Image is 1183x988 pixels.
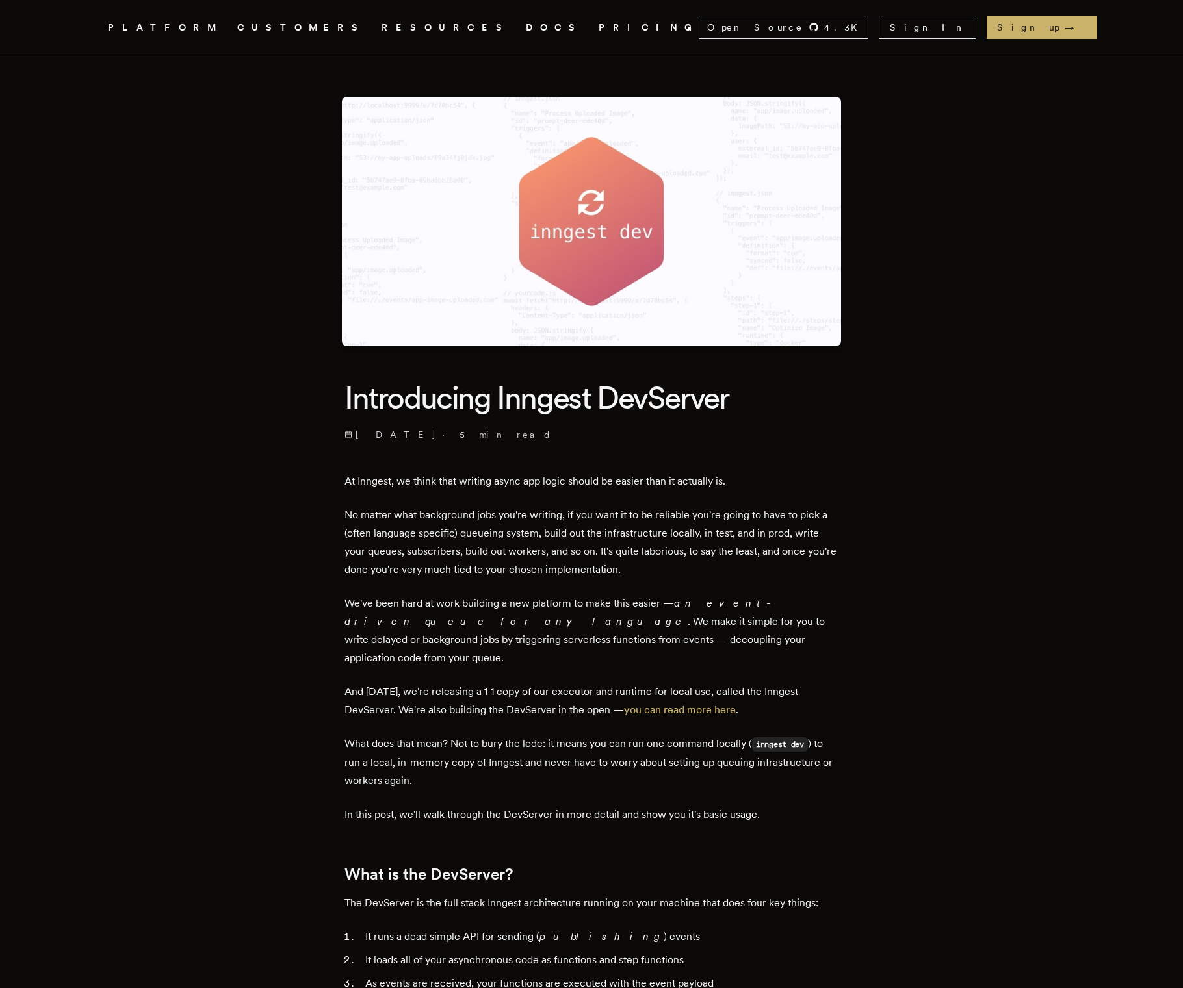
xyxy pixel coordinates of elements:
[1065,21,1087,34] span: →
[526,19,583,36] a: DOCS
[624,703,736,716] a: you can read more here
[599,19,699,36] a: PRICING
[382,19,510,36] button: RESOURCES
[824,21,865,34] span: 4.3 K
[752,737,808,752] code: inngest dev
[879,16,976,39] a: Sign In
[342,97,841,346] img: Featured image for Introducing Inngest DevServer blog post
[108,19,222,36] button: PLATFORM
[344,683,838,719] p: And [DATE], we're releasing a 1-1 copy of our executor and runtime for local use, called the Inng...
[344,594,838,667] p: We've been hard at work building a new platform to make this easier — . We make it simple for you...
[344,472,838,490] p: At Inngest, we think that writing async app logic should be easier than it actually is.
[987,16,1097,39] a: Sign up
[344,506,838,579] p: No matter what background jobs you're writing, if you want it to be reliable you're going to have...
[539,930,664,943] em: publishing
[344,805,838,824] p: In this post, we'll walk through the DevServer in more detail and show you it's basic usage.
[344,735,838,790] p: What does that mean? Not to bury the lede: it means you can run one command locally ( ) to run a ...
[361,928,838,946] li: It runs a dead simple API for sending ( ) events
[344,428,838,441] p: ·
[344,377,838,418] h1: Introducing Inngest DevServer
[361,951,838,969] li: It loads all of your asynchronous code as functions and step functions
[460,428,552,441] span: 5 min read
[707,21,803,34] span: Open Source
[344,865,838,883] h2: What is the DevServer?
[344,894,838,912] p: The DevServer is the full stack Inngest architecture running on your machine that does four key t...
[344,428,437,441] span: [DATE]
[237,19,366,36] a: CUSTOMERS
